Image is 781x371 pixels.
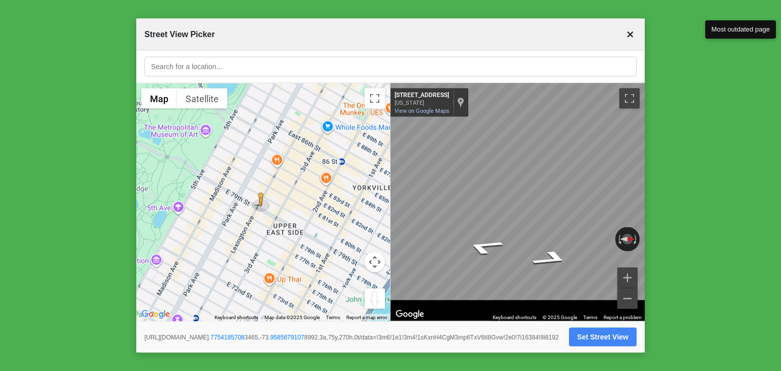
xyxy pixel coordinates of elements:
[271,333,305,341] a: 9585679107
[346,315,387,320] a: Report a map error
[449,235,519,259] path: Go Southwest, Lexington Ave
[395,100,449,106] div: [US_STATE]
[493,314,536,321] button: Keyboard shortcuts
[326,315,340,320] a: Terms (opens in new tab)
[624,25,637,44] button: ✕
[390,83,645,321] div: Map
[619,88,640,109] button: Toggle fullscreen view
[393,308,427,321] img: Google
[139,308,172,321] a: Open this area in Google Maps (opens a new window)
[215,314,258,321] button: Keyboard shortcuts
[211,333,245,341] a: 7754185708
[395,108,449,114] a: View on Google Maps
[177,88,227,109] button: Show satellite imagery
[705,20,776,39] button: Most outdated page
[264,315,320,320] span: Map data ©2025 Google
[365,289,385,309] button: Drag Pegman onto the map to open Street View
[139,308,172,321] img: Google
[144,332,559,342] span: [URL][DOMAIN_NAME]. 3465,-73. 8992,3a,75y,270h,0t/data=!3m6!1e1!3m4!1sKxnH4CgM3mp6TxV6tI8Gvw!2e0!...
[141,88,177,109] button: Show street map
[615,234,640,244] button: Reset the view
[393,308,427,321] a: Open this area in Google Maps (opens a new window)
[617,289,638,309] button: Zoom out
[633,227,640,252] button: Rotate clockwise
[617,268,638,288] button: Zoom in
[543,315,577,320] span: © 2025 Google
[457,97,464,108] a: Show location on map
[604,315,642,320] a: Report a problem
[516,246,586,270] path: Go Northeast, Lexington Ave
[365,88,385,109] button: Toggle fullscreen view
[395,91,449,100] div: [STREET_ADDRESS]
[144,57,637,77] input: Search for a location...
[615,227,622,252] button: Rotate counterclockwise
[569,328,637,347] button: Set Street View
[365,252,385,272] button: Map camera controls
[583,315,597,320] a: Terms (opens in new tab)
[390,83,645,321] div: Street View
[144,28,215,41] span: Street View Picker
